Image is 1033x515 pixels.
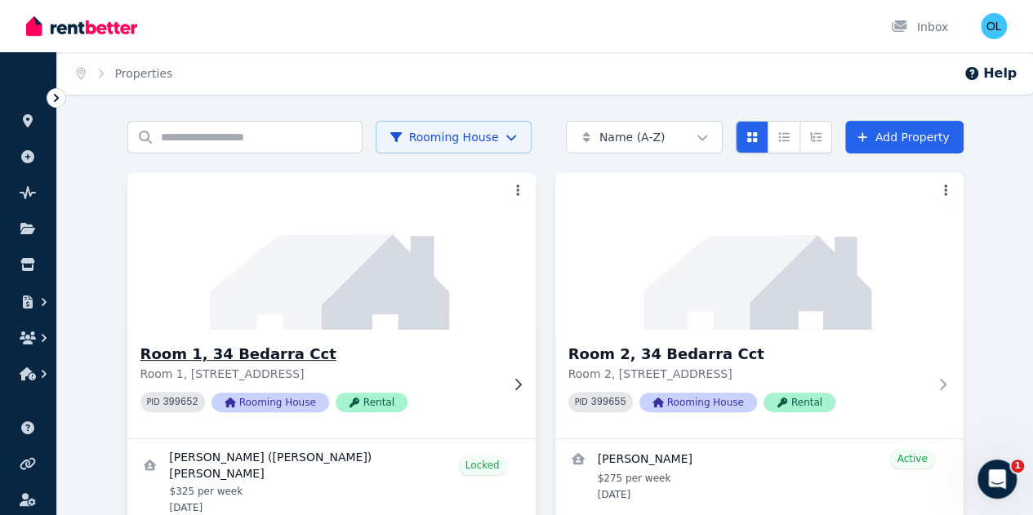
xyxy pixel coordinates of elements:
button: Expanded list view [799,121,832,153]
img: RentBetter [26,14,137,38]
button: More options [506,180,529,202]
h3: Room 2, 34 Bedarra Cct [568,343,928,366]
h3: Room 1, 34 Bedarra Cct [140,343,500,366]
button: Card view [736,121,768,153]
div: View options [736,121,832,153]
span: Name (A-Z) [599,129,666,145]
button: More options [934,180,957,202]
code: 399652 [163,397,198,408]
div: Inbox [891,19,948,35]
span: Rental [764,393,835,412]
a: Room 1, 34 Bedarra CctRoom 1, 34 Bedarra CctRoom 1, [STREET_ADDRESS]PID 399652Rooming HouseRental [127,173,536,438]
button: Compact list view [768,121,800,153]
code: 399655 [590,397,626,408]
span: Rental [336,393,407,412]
nav: Breadcrumb [57,52,192,95]
img: Room 1, 34 Bedarra Cct [117,169,545,334]
span: 1 [1011,460,1024,473]
a: View details for Ivy Murphy [555,439,964,511]
a: Room 2, 34 Bedarra CctRoom 2, 34 Bedarra CctRoom 2, [STREET_ADDRESS]PID 399655Rooming HouseRental [555,173,964,438]
span: Rooming House [390,129,499,145]
button: Help [964,64,1017,83]
span: Rooming House [639,393,757,412]
button: Rooming House [376,121,532,153]
iframe: Intercom live chat [977,460,1017,499]
p: Room 2, [STREET_ADDRESS] [568,366,928,382]
p: Room 1, [STREET_ADDRESS] [140,366,500,382]
a: Properties [115,67,173,80]
a: Add Property [845,121,964,153]
span: Rooming House [211,393,329,412]
img: Room 2, 34 Bedarra Cct [555,173,964,330]
small: PID [575,397,588,406]
button: Name (A-Z) [566,121,723,153]
img: One Household Trust - Loretta [981,13,1007,39]
small: PID [147,397,160,406]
